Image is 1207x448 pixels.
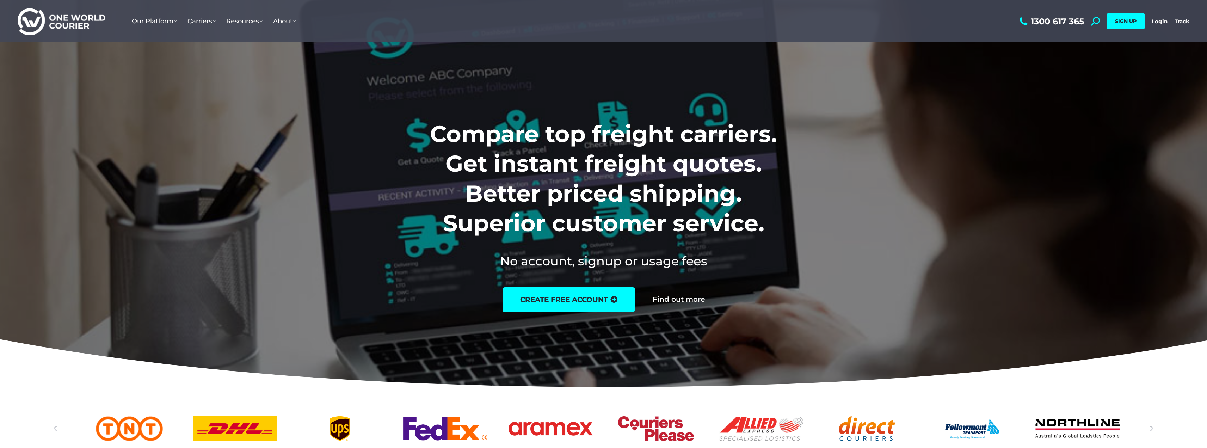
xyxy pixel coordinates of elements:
h1: Compare top freight carriers. Get instant freight quotes. Better priced shipping. Superior custom... [383,119,824,238]
div: 6 / 25 [509,416,593,441]
img: One World Courier [18,7,105,36]
a: 1300 617 365 [1018,17,1084,26]
div: 2 / 25 [87,416,171,441]
a: Couriers Please logo [614,416,698,441]
a: Northline logo [1035,416,1120,441]
a: create free account [503,287,635,312]
a: About [268,10,301,32]
div: 4 / 25 [298,416,382,441]
a: Followmont transoirt web logo [930,416,1014,441]
div: 7 / 25 [614,416,698,441]
span: Carriers [187,17,216,25]
a: Track [1175,18,1189,25]
div: Slides [87,416,1120,441]
a: Login [1152,18,1168,25]
a: SIGN UP [1107,13,1145,29]
div: 10 / 25 [930,416,1014,441]
a: UPS logo [298,416,382,441]
span: SIGN UP [1115,18,1137,24]
div: 8 / 25 [719,416,803,441]
a: Our Platform [127,10,182,32]
h2: No account, signup or usage fees [383,252,824,270]
a: Carriers [182,10,221,32]
span: Our Platform [132,17,177,25]
div: 9 / 25 [825,416,909,441]
div: 5 / 25 [403,416,487,441]
a: Direct Couriers logo [825,416,909,441]
a: Resources [221,10,268,32]
a: DHl logo [192,416,277,441]
span: About [273,17,296,25]
a: FedEx logo [403,416,487,441]
a: Allied Express logo [719,416,803,441]
span: Resources [226,17,263,25]
a: Aramex_logo [509,416,593,441]
a: TNT logo Australian freight company [87,416,171,441]
div: 3 / 25 [192,416,277,441]
div: 11 / 25 [1035,416,1120,441]
a: Find out more [653,296,705,303]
